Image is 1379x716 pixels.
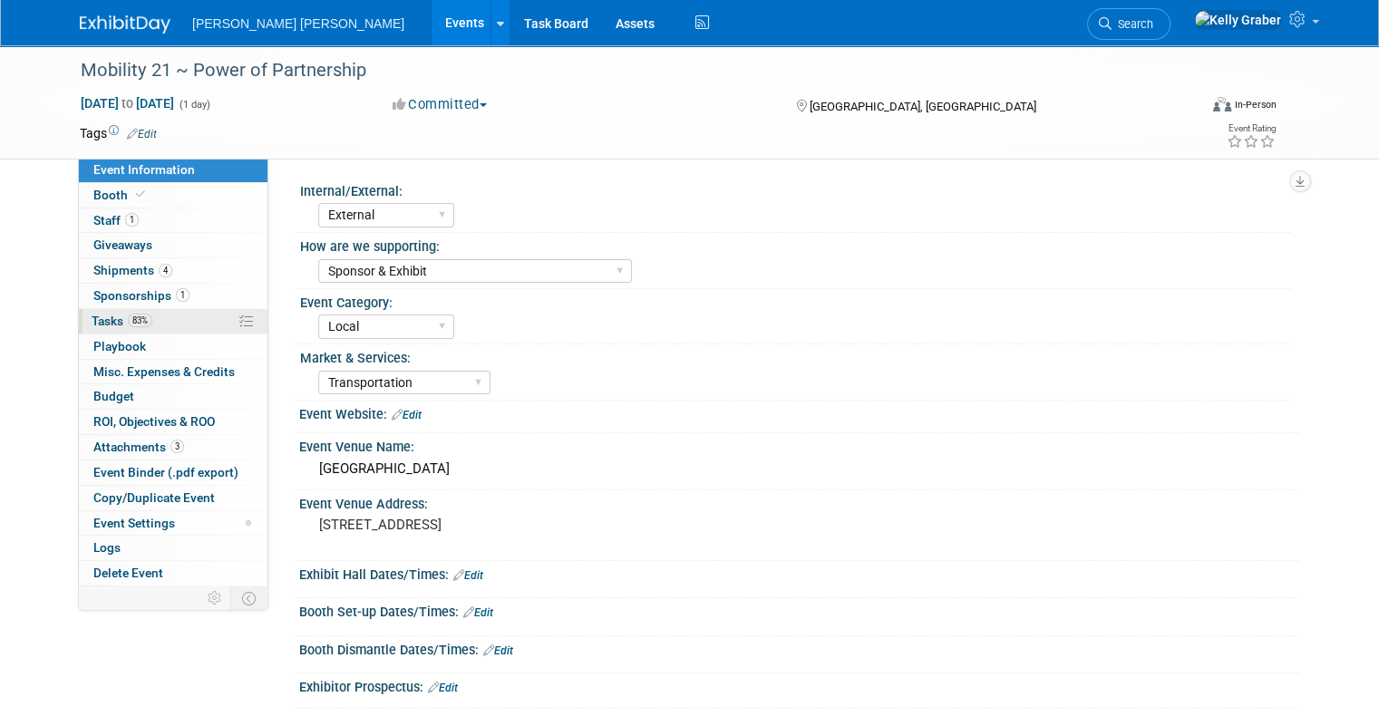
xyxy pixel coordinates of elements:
span: Giveaways [93,237,152,252]
span: ROI, Objectives & ROO [93,414,215,429]
span: Booth [93,188,149,202]
a: Copy/Duplicate Event [79,486,267,510]
a: Sponsorships1 [79,284,267,308]
div: Event Rating [1227,124,1276,133]
a: Edit [392,409,422,421]
span: Modified Layout [246,520,251,526]
a: Shipments4 [79,258,267,283]
div: Booth Set-up Dates/Times: [299,598,1299,622]
img: Kelly Graber [1194,10,1282,30]
span: Event Binder (.pdf export) [93,465,238,479]
span: Search [1112,17,1153,31]
div: Exhibit Hall Dates/Times: [299,561,1299,585]
span: 4 [159,264,172,277]
div: Event Category: [300,289,1291,312]
span: Budget [93,389,134,403]
a: Staff1 [79,208,267,233]
span: [GEOGRAPHIC_DATA], [GEOGRAPHIC_DATA] [810,100,1036,113]
div: Market & Services: [300,344,1291,367]
div: Event Website: [299,401,1299,424]
span: 3 [170,440,184,453]
a: Edit [483,644,513,657]
span: [DATE] [DATE] [80,95,175,111]
span: Delete Event [93,566,163,580]
div: Event Venue Name: [299,433,1299,456]
td: Toggle Event Tabs [231,586,268,610]
span: 1 [125,213,139,227]
a: Event Information [79,158,267,182]
span: Copy/Duplicate Event [93,490,215,505]
td: Tags [80,124,157,142]
a: Budget [79,384,267,409]
span: [PERSON_NAME] [PERSON_NAME] [192,16,404,31]
a: Event Settings [79,511,267,536]
a: Tasks83% [79,309,267,334]
span: Event Settings [93,516,175,530]
i: Booth reservation complete [136,189,145,199]
div: [GEOGRAPHIC_DATA] [313,455,1286,483]
span: Logs [93,540,121,555]
span: Misc. Expenses & Credits [93,364,235,379]
span: 83% [128,314,152,327]
span: Playbook [93,339,146,353]
span: Attachments [93,440,184,454]
div: Exhibitor Prospectus: [299,673,1299,697]
a: ROI, Objectives & ROO [79,410,267,434]
a: Logs [79,536,267,560]
div: How are we supporting: [300,233,1291,256]
div: Internal/External: [300,178,1291,200]
div: In-Person [1234,98,1277,111]
a: Event Binder (.pdf export) [79,460,267,485]
a: Booth [79,183,267,208]
span: Sponsorships [93,288,189,303]
a: Attachments3 [79,435,267,460]
a: Edit [127,128,157,140]
span: Event Information [93,162,195,177]
span: to [119,96,136,111]
img: ExhibitDay [80,15,170,34]
span: Shipments [93,263,172,277]
span: (1 day) [178,99,210,111]
a: Edit [428,682,458,694]
a: Edit [463,606,493,619]
pre: [STREET_ADDRESS] [319,517,696,533]
img: Format-Inperson.png [1213,97,1231,111]
div: Booth Dismantle Dates/Times: [299,636,1299,660]
span: Tasks [92,314,152,328]
span: 1 [176,288,189,302]
a: Search [1087,8,1170,40]
a: Playbook [79,334,267,359]
a: Edit [453,569,483,582]
a: Giveaways [79,233,267,257]
div: Mobility 21 ~ Power of Partnership [74,54,1175,87]
a: Delete Event [79,561,267,585]
div: Event Format [1100,94,1277,121]
td: Personalize Event Tab Strip [199,586,231,610]
a: Misc. Expenses & Credits [79,360,267,384]
button: Committed [386,95,494,114]
div: Event Venue Address: [299,490,1299,513]
span: Staff [93,213,139,227]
